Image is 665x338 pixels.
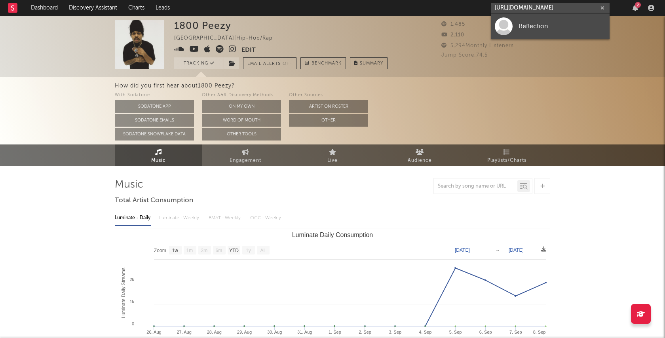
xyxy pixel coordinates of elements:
text: 1y [246,248,251,253]
button: Edit [241,45,256,55]
text: 29. Aug [237,330,252,334]
text: 0 [132,321,134,326]
text: 28. Aug [207,330,222,334]
text: 1. Sep [329,330,341,334]
div: Other A&R Discovery Methods [202,91,281,100]
text: Luminate Daily Streams [121,268,126,318]
a: Benchmark [300,57,346,69]
text: [DATE] [509,247,524,253]
span: Music [151,156,166,165]
span: Engagement [230,156,261,165]
span: Total Artist Consumption [115,196,193,205]
a: Playlists/Charts [463,144,550,166]
text: 6. Sep [479,330,492,334]
button: Other Tools [202,128,281,141]
button: Email AlertsOff [243,57,296,69]
text: YTD [229,248,239,253]
button: Sodatone Emails [115,114,194,127]
text: 26. Aug [146,330,161,334]
div: Other Sources [289,91,368,100]
button: On My Own [202,100,281,113]
div: 2 [635,2,641,8]
text: 1k [129,299,134,304]
input: Search for artists [491,3,610,13]
div: 1800 Peezy [174,20,231,31]
button: Word Of Mouth [202,114,281,127]
text: 2k [129,277,134,282]
span: Jump Score: 74.5 [441,53,488,58]
div: With Sodatone [115,91,194,100]
text: 6m [216,248,222,253]
input: Search by song name or URL [434,183,517,190]
div: [GEOGRAPHIC_DATA] | Hip-Hop/Rap [174,34,282,43]
div: Luminate - Daily [115,211,151,225]
span: Playlists/Charts [487,156,526,165]
div: Reflection [519,21,606,31]
text: 1m [186,248,193,253]
text: 27. Aug [177,330,191,334]
text: 30. Aug [267,330,282,334]
text: 3m [201,248,208,253]
button: Summary [350,57,388,69]
text: 7. Sep [509,330,522,334]
button: Artist on Roster [289,100,368,113]
text: → [495,247,500,253]
a: Engagement [202,144,289,166]
span: Benchmark [312,59,342,68]
text: 2. Sep [359,330,371,334]
text: 5. Sep [449,330,462,334]
span: Summary [360,61,383,66]
span: 5,294 Monthly Listeners [441,43,514,48]
button: Tracking [174,57,224,69]
em: Off [283,62,292,66]
a: Music [115,144,202,166]
span: Audience [408,156,432,165]
span: Live [327,156,338,165]
button: Sodatone App [115,100,194,113]
text: Zoom [154,248,166,253]
a: Audience [376,144,463,166]
a: Reflection [491,13,610,39]
text: All [260,248,265,253]
a: Live [289,144,376,166]
div: How did you first hear about 1800 Peezy ? [115,81,665,91]
text: 4. Sep [419,330,431,334]
button: 2 [633,5,638,11]
text: 8. Sep [533,330,546,334]
button: Other [289,114,368,127]
text: 3. Sep [389,330,401,334]
span: 2,110 [441,32,464,38]
button: Sodatone Snowflake Data [115,128,194,141]
text: [DATE] [455,247,470,253]
text: Luminate Daily Consumption [292,232,373,238]
text: 31. Aug [297,330,312,334]
span: 1,485 [441,22,465,27]
text: 1w [172,248,179,253]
